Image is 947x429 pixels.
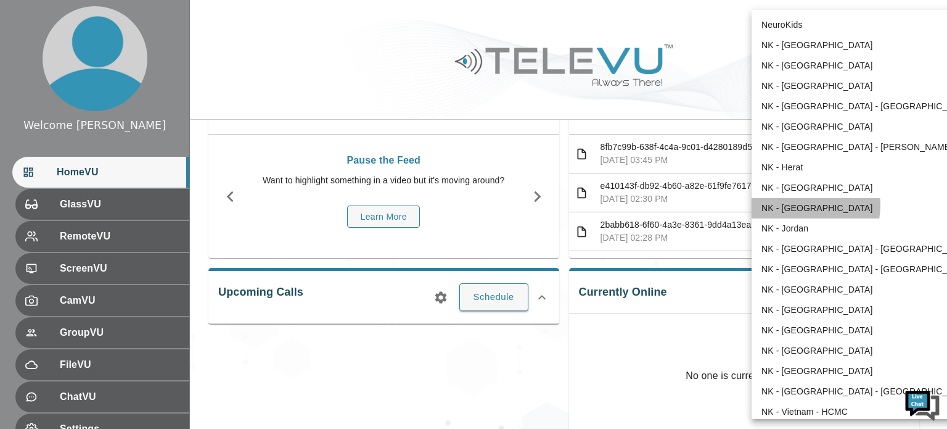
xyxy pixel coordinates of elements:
img: d_736959983_company_1615157101543_736959983 [21,57,52,88]
textarea: Type your message and hit 'Enter' [6,293,235,336]
img: Chat Widget [904,386,941,423]
div: Minimize live chat window [202,6,232,36]
div: Chat with us now [64,65,207,81]
span: We're online! [72,133,170,258]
